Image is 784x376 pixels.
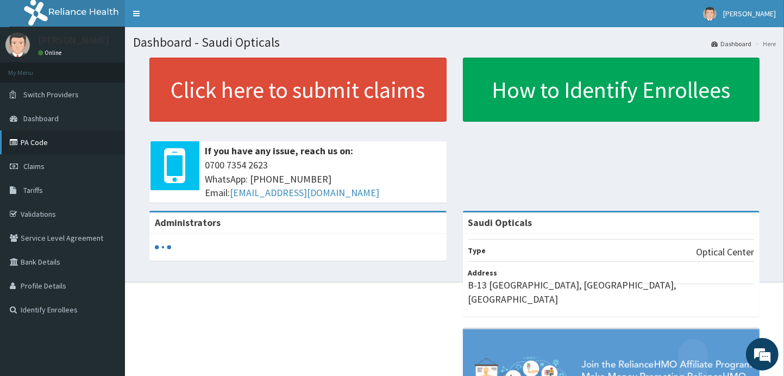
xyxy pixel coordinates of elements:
strong: Saudi Opticals [468,216,532,229]
span: Switch Providers [23,90,79,99]
p: Optical Center [696,245,754,259]
b: Address [468,268,498,278]
span: Tariffs [23,185,43,195]
a: Online [38,49,64,57]
img: User Image [5,33,30,57]
b: Type [468,246,486,255]
div: Chat with us now [57,61,183,75]
span: Dashboard [23,114,59,123]
textarea: Type your message and hit 'Enter' [5,256,207,294]
span: Claims [23,161,45,171]
a: Dashboard [711,39,751,48]
p: B-13 [GEOGRAPHIC_DATA], [GEOGRAPHIC_DATA], [GEOGRAPHIC_DATA] [468,278,755,306]
b: Administrators [155,216,221,229]
svg: audio-loading [155,239,171,255]
span: [PERSON_NAME] [723,9,776,18]
a: [EMAIL_ADDRESS][DOMAIN_NAME] [230,186,379,199]
b: If you have any issue, reach us on: [205,145,353,157]
a: How to Identify Enrollees [463,58,760,122]
a: Click here to submit claims [149,58,447,122]
li: Here [752,39,776,48]
span: 0700 7354 2623 WhatsApp: [PHONE_NUMBER] Email: [205,158,441,200]
span: We're online! [63,116,150,226]
p: [PERSON_NAME] [38,35,109,45]
div: Minimize live chat window [178,5,204,32]
img: d_794563401_company_1708531726252_794563401 [20,54,44,82]
img: User Image [703,7,717,21]
h1: Dashboard - Saudi Opticals [133,35,776,49]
